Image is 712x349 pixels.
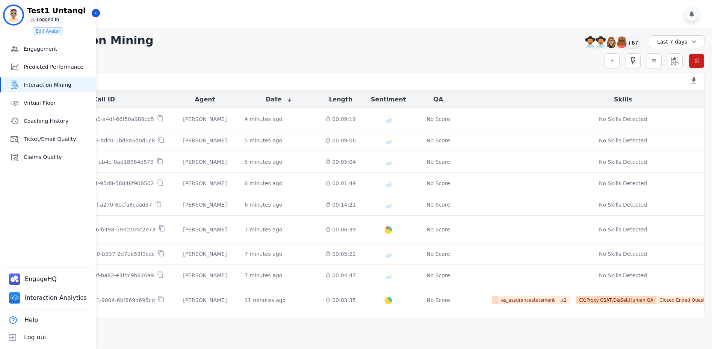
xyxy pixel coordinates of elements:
[266,95,292,104] button: Date
[177,137,233,144] div: [PERSON_NAME]
[24,135,93,143] span: Ticket/Email Quality
[325,180,356,187] div: 00:01:49
[426,158,450,166] div: No Score
[24,316,38,325] span: Help
[37,17,59,23] p: Logged In
[245,180,283,187] div: 6 minutes ago
[245,137,283,144] div: 5 minutes ago
[325,296,356,304] div: 00:03:35
[1,131,96,147] a: Ticket/Email Quality
[25,275,58,284] span: EngageHQ
[329,95,352,104] button: Length
[5,329,48,346] button: Log out
[6,270,61,288] a: EngageHQ
[599,180,647,187] div: No Skills Detected
[426,137,450,144] div: No Score
[24,153,93,161] span: Claims Quality
[649,35,704,48] div: Last 7 days
[5,6,23,24] img: Bordered avatar
[576,296,656,304] span: CX,Proxy CSAT,DisSat,Human QA
[177,158,233,166] div: [PERSON_NAME]
[426,250,450,258] div: No Score
[325,158,356,166] div: 00:05:04
[325,250,356,258] div: 00:05:22
[43,137,155,144] p: 123956f1-6c8d-4a03-bdc0-1bd8a5d0d1c8
[24,45,93,53] span: Engagement
[5,311,39,329] button: Help
[426,115,450,123] div: No Score
[614,95,632,104] button: Skills
[426,201,450,208] div: No Score
[31,17,35,22] img: person
[599,158,647,166] div: No Skills Detected
[325,137,356,144] div: 00:09:06
[599,137,647,144] div: No Skills Detected
[44,250,155,258] p: e763846c-609e-4ae0-b337-2d7eb53f9cec
[44,272,154,279] p: 1b1948e3-73cc-480f-ba82-e3fdc9b826a9
[195,95,215,104] button: Agent
[245,226,283,233] div: 7 minutes ago
[44,115,154,123] p: a09ec9a3-69a7-49a0-a4df-66f50a989cb5
[45,158,154,166] p: f8ed90ac-f6ab-4fb7-ab4e-0ad18984d579
[27,7,91,14] p: Test1 Untangl
[46,201,152,208] p: e84fd08f-beab-4a6f-a270-6ccfa8cdad37
[498,296,558,304] span: es_assurancestatement
[177,250,233,258] div: [PERSON_NAME]
[325,226,356,233] div: 00:06:39
[24,63,93,71] span: Predicted Performance
[599,272,647,279] div: No Skills Detected
[245,250,283,258] div: 7 minutes ago
[1,41,96,56] a: Engagement
[426,296,450,304] div: No Score
[6,289,91,307] a: Interaction Analytics
[177,272,233,279] div: [PERSON_NAME]
[24,81,93,89] span: Interaction Mining
[1,77,96,92] a: Interaction Mining
[371,95,406,104] button: Sentiment
[1,150,96,165] a: Claims Quality
[325,115,356,123] div: 00:09:19
[325,201,356,208] div: 00:14:21
[34,27,62,35] button: Edit Avatar
[177,180,233,187] div: [PERSON_NAME]
[25,293,88,302] span: Interaction Analytics
[599,115,647,123] div: No Skills Detected
[558,296,570,304] span: x 1
[599,226,647,233] div: No Skills Detected
[24,99,93,107] span: Virtual Floor
[626,36,639,49] div: +67
[177,115,233,123] div: [PERSON_NAME]
[177,226,233,233] div: [PERSON_NAME]
[245,272,283,279] div: 7 minutes ago
[44,180,154,187] p: 2ef7074a-151c-4f81-95d8-58848f90b502
[245,201,283,208] div: 6 minutes ago
[43,296,155,304] p: ab3c4da1-3c5b-45d1-9804-6bf869d695cd
[177,296,233,304] div: [PERSON_NAME]
[24,117,93,125] span: Coaching History
[426,272,450,279] div: No Score
[93,95,115,104] button: Call ID
[177,201,233,208] div: [PERSON_NAME]
[426,226,450,233] div: No Score
[245,158,283,166] div: 5 minutes ago
[1,59,96,74] a: Predicted Performance
[1,95,96,110] a: Virtual Floor
[245,115,283,123] div: 4 minutes ago
[599,250,647,258] div: No Skills Detected
[599,201,647,208] div: No Skills Detected
[426,180,450,187] div: No Score
[325,272,356,279] div: 00:04:47
[43,226,155,233] p: 9ab2a3d5-1ccb-4446-b498-594c004c2e73
[1,113,96,128] a: Coaching History
[245,296,286,304] div: 11 minutes ago
[24,333,47,342] span: Log out
[434,95,443,104] button: QA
